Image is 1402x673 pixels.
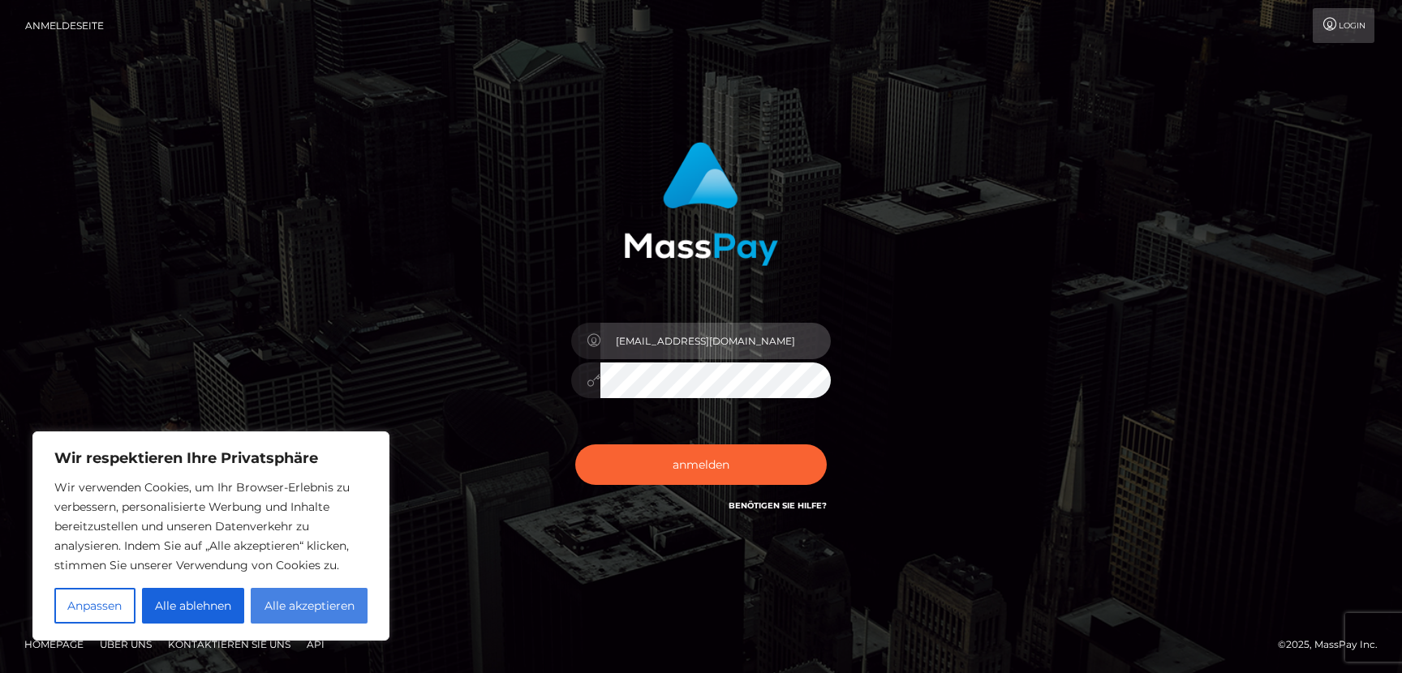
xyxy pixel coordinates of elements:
div: Wir respektieren Ihre Privatsphäre [32,431,389,641]
font: Wir verwenden Cookies, um Ihr Browser-Erlebnis zu verbessern, personalisierte Werbung und Inhalte... [54,480,350,572]
font: Alle akzeptieren [264,598,355,613]
font: Anmeldeseite [25,19,104,32]
input: Benutzername... [600,323,831,359]
font: © [1278,638,1286,650]
font: Alle ablehnen [155,598,231,613]
img: MassPay-Anmeldung [624,142,778,266]
font: Anpassen [67,598,122,613]
font: Wir respektieren Ihre Privatsphäre [54,449,318,467]
font: Login [1339,20,1365,31]
button: Alle akzeptieren [251,588,368,624]
button: Anpassen [54,588,135,624]
button: anmelden [575,444,827,485]
font: Homepage [24,638,84,650]
font: 2025, MassPay Inc. [1286,638,1378,650]
font: Über uns [100,638,152,650]
button: Alle ablehnen [142,588,245,624]
a: Benötigen Sie Hilfe? [729,500,827,511]
a: API [300,632,331,657]
a: Kontaktieren Sie uns [161,632,297,657]
a: Über uns [93,632,158,657]
font: anmelden [673,457,729,472]
font: API [307,638,325,650]
a: Login [1313,8,1374,43]
a: Homepage [18,632,90,657]
font: Kontaktieren Sie uns [168,638,290,650]
a: Anmeldeseite [25,8,104,43]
